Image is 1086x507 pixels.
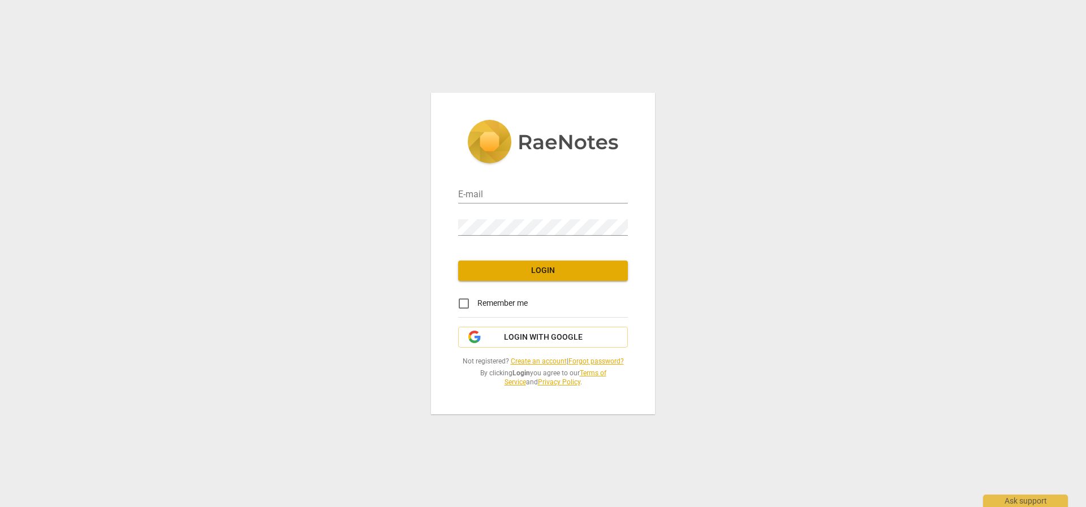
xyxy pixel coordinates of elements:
[568,357,624,365] a: Forgot password?
[467,265,619,276] span: Login
[467,120,619,166] img: 5ac2273c67554f335776073100b6d88f.svg
[512,369,530,377] b: Login
[505,369,606,387] a: Terms of Service
[983,495,1068,507] div: Ask support
[504,332,583,343] span: Login with Google
[458,369,628,387] span: By clicking you agree to our and .
[511,357,567,365] a: Create an account
[538,378,580,386] a: Privacy Policy
[477,297,528,309] span: Remember me
[458,327,628,348] button: Login with Google
[458,357,628,366] span: Not registered? |
[458,261,628,281] button: Login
